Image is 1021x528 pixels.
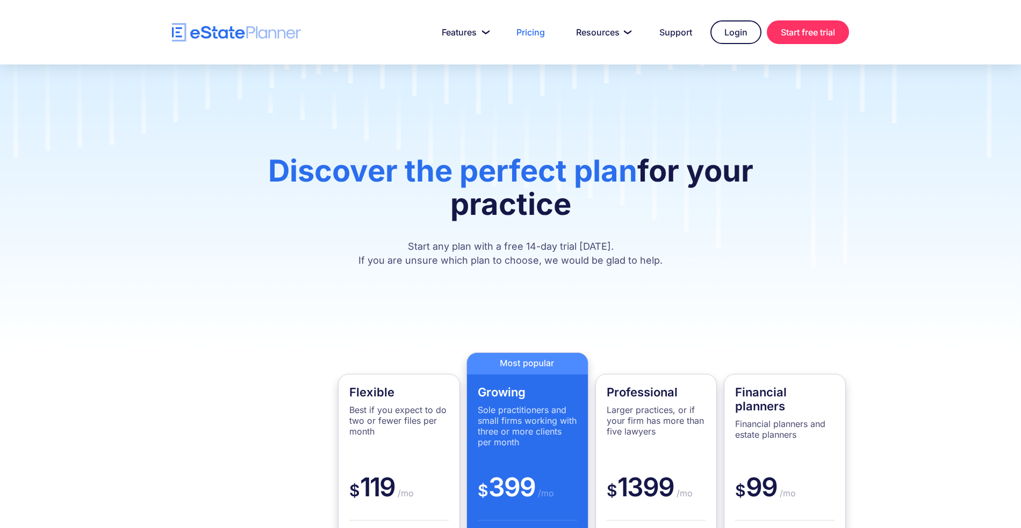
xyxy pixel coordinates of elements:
[777,488,796,498] span: /mo
[735,418,835,440] p: Financial planners and estate planners
[674,488,693,498] span: /mo
[735,481,746,500] span: $
[478,404,577,447] p: Sole practitioners and small firms working with three or more clients per month
[735,471,835,520] div: 99
[563,21,641,43] a: Resources
[220,240,801,267] p: Start any plan with a free 14-day trial [DATE]. If you are unsure which plan to choose, we would ...
[478,471,577,520] div: 399
[504,21,558,43] a: Pricing
[268,153,637,189] span: Discover the perfect plan
[478,481,488,500] span: $
[349,385,449,399] h4: Flexible
[607,404,706,437] p: Larger practices, or if your firm has more than five lawyers
[767,20,849,44] a: Start free trial
[646,21,705,43] a: Support
[478,385,577,399] h4: Growing
[535,488,554,498] span: /mo
[395,488,414,498] span: /mo
[349,404,449,437] p: Best if you expect to do two or fewer files per month
[710,20,761,44] a: Login
[349,471,449,520] div: 119
[429,21,498,43] a: Features
[220,154,801,232] h1: for your practice
[349,481,360,500] span: $
[607,481,617,500] span: $
[607,385,706,399] h4: Professional
[735,385,835,413] h4: Financial planners
[172,23,301,42] a: home
[607,471,706,520] div: 1399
